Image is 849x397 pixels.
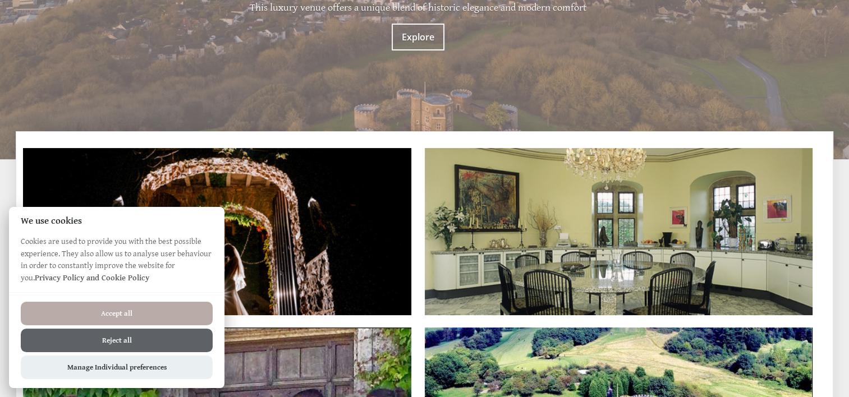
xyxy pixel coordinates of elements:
[21,356,213,379] button: Manage Individual preferences
[96,2,739,13] p: This luxury venue offers a unique blend of historic elegance and modern comfort
[9,216,224,227] h2: We use cookies
[9,236,224,292] p: Cookies are used to provide you with the best possible experience. They also allow us to analyse ...
[425,148,813,315] img: 10339-kitchen-Copy.full.jpg
[21,302,213,325] button: Accept all
[35,273,149,283] a: Privacy Policy and Cookie Policy
[23,148,411,315] img: 4BDDC37E-CE91-464E-A811-5458A3F3479E.full.JPG
[21,329,213,352] button: Reject all
[392,24,444,50] a: Explore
